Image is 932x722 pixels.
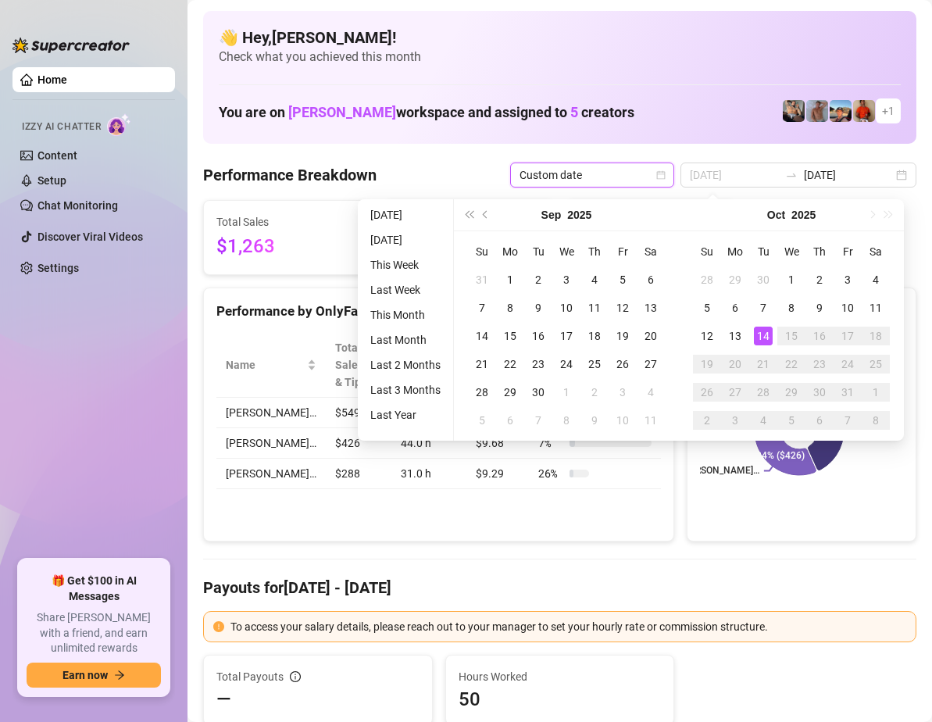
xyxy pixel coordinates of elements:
[834,322,862,350] td: 2025-10-17
[524,350,552,378] td: 2025-09-23
[501,298,520,317] div: 8
[866,355,885,374] div: 25
[721,406,749,434] td: 2025-11-03
[754,298,773,317] div: 7
[216,398,326,428] td: [PERSON_NAME]…
[613,327,632,345] div: 19
[216,668,284,685] span: Total Payouts
[552,294,580,322] td: 2025-09-10
[529,383,548,402] div: 30
[466,428,530,459] td: $9.68
[557,298,576,317] div: 10
[585,270,604,289] div: 4
[37,73,67,86] a: Home
[501,383,520,402] div: 29
[782,383,801,402] div: 29
[473,383,491,402] div: 28
[524,294,552,322] td: 2025-09-09
[326,333,391,398] th: Total Sales & Tips
[805,406,834,434] td: 2025-11-06
[866,270,885,289] div: 4
[777,406,805,434] td: 2025-11-05
[838,383,857,402] div: 31
[468,350,496,378] td: 2025-09-21
[777,238,805,266] th: We
[726,327,745,345] div: 13
[585,383,604,402] div: 2
[838,355,857,374] div: 24
[693,378,721,406] td: 2025-10-26
[496,350,524,378] td: 2025-09-22
[749,294,777,322] td: 2025-10-07
[529,411,548,430] div: 7
[364,381,447,399] li: Last 3 Months
[216,333,326,398] th: Name
[637,266,665,294] td: 2025-09-06
[693,322,721,350] td: 2025-10-12
[810,411,829,430] div: 6
[690,166,779,184] input: Start date
[834,294,862,322] td: 2025-10-10
[749,322,777,350] td: 2025-10-14
[552,266,580,294] td: 2025-09-03
[552,378,580,406] td: 2025-10-01
[641,383,660,402] div: 4
[641,327,660,345] div: 20
[37,231,143,243] a: Discover Viral Videos
[524,378,552,406] td: 2025-09-30
[834,406,862,434] td: 2025-11-07
[782,270,801,289] div: 1
[810,298,829,317] div: 9
[613,411,632,430] div: 10
[804,166,893,184] input: End date
[838,270,857,289] div: 3
[216,428,326,459] td: [PERSON_NAME]…
[783,100,805,122] img: George
[557,327,576,345] div: 17
[656,170,666,180] span: calendar
[834,350,862,378] td: 2025-10-24
[364,406,447,424] li: Last Year
[810,270,829,289] div: 2
[496,294,524,322] td: 2025-09-08
[496,266,524,294] td: 2025-09-01
[557,383,576,402] div: 1
[805,294,834,322] td: 2025-10-09
[805,378,834,406] td: 2025-10-30
[12,38,130,53] img: logo-BBDzfeDw.svg
[22,120,101,134] span: Izzy AI Chatter
[473,355,491,374] div: 21
[552,238,580,266] th: We
[501,327,520,345] div: 15
[641,355,660,374] div: 27
[62,669,108,681] span: Earn now
[637,350,665,378] td: 2025-09-27
[609,238,637,266] th: Fr
[580,322,609,350] td: 2025-09-18
[637,322,665,350] td: 2025-09-20
[767,199,785,231] button: Choose a month
[501,355,520,374] div: 22
[806,100,828,122] img: Joey
[27,574,161,604] span: 🎁 Get $100 in AI Messages
[830,100,852,122] img: Zach
[473,411,491,430] div: 5
[698,411,716,430] div: 2
[226,356,304,374] span: Name
[27,663,161,688] button: Earn nowarrow-right
[496,378,524,406] td: 2025-09-29
[862,266,890,294] td: 2025-10-04
[777,266,805,294] td: 2025-10-01
[107,113,131,136] img: AI Chatter
[203,164,377,186] h4: Performance Breakdown
[862,294,890,322] td: 2025-10-11
[114,670,125,681] span: arrow-right
[698,355,716,374] div: 19
[496,322,524,350] td: 2025-09-15
[698,298,716,317] div: 5
[468,378,496,406] td: 2025-09-28
[203,577,916,599] h4: Payouts for [DATE] - [DATE]
[473,270,491,289] div: 31
[637,406,665,434] td: 2025-10-11
[364,256,447,274] li: This Week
